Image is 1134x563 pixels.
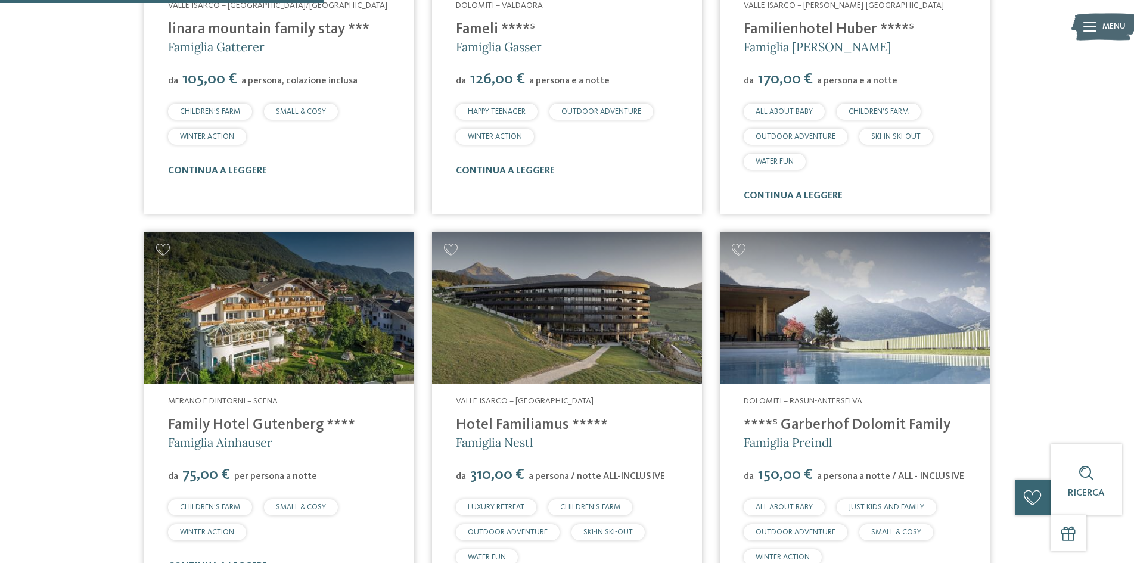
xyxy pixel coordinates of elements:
[144,232,414,384] img: Family Hotel Gutenberg ****
[168,418,355,433] a: Family Hotel Gutenberg ****
[180,528,234,536] span: WINTER ACTION
[168,22,369,37] a: linara mountain family stay ***
[180,503,240,511] span: CHILDREN’S FARM
[1068,489,1105,498] span: Ricerca
[144,232,414,384] a: Cercate un hotel per famiglie? Qui troverete solo i migliori!
[456,397,594,405] span: Valle Isarco – [GEOGRAPHIC_DATA]
[276,503,326,511] span: SMALL & COSY
[871,528,921,536] span: SMALL & COSY
[849,503,924,511] span: JUST KIDS AND FAMILY
[744,1,944,10] span: Valle Isarco – [PERSON_NAME]-[GEOGRAPHIC_DATA]
[817,76,897,86] span: a persona e a notte
[744,472,754,481] span: da
[560,503,620,511] span: CHILDREN’S FARM
[456,472,466,481] span: da
[456,76,466,86] span: da
[180,108,240,116] span: CHILDREN’S FARM
[179,71,240,87] span: 105,00 €
[529,472,665,481] span: a persona / notte ALL-INCLUSIVE
[583,528,633,536] span: SKI-IN SKI-OUT
[456,435,533,450] span: Famiglia Nestl
[234,472,317,481] span: per persona a notte
[456,39,542,54] span: Famiglia Gasser
[468,133,522,141] span: WINTER ACTION
[168,472,178,481] span: da
[168,435,272,450] span: Famiglia Ainhauser
[467,467,527,483] span: 310,00 €
[756,503,813,511] span: ALL ABOUT BABY
[871,133,921,141] span: SKI-IN SKI-OUT
[755,467,816,483] span: 150,00 €
[276,108,326,116] span: SMALL & COSY
[756,158,794,166] span: WATER FUN
[756,133,835,141] span: OUTDOOR ADVENTURE
[756,108,813,116] span: ALL ABOUT BABY
[180,133,234,141] span: WINTER ACTION
[744,39,891,54] span: Famiglia [PERSON_NAME]
[468,553,506,561] span: WATER FUN
[468,108,526,116] span: HAPPY TEENAGER
[168,1,387,10] span: Valle Isarco – [GEOGRAPHIC_DATA]/[GEOGRAPHIC_DATA]
[720,232,990,384] img: Cercate un hotel per famiglie? Qui troverete solo i migliori!
[168,39,265,54] span: Famiglia Gatterer
[744,22,914,37] a: Familienhotel Huber ****ˢ
[456,1,543,10] span: Dolomiti – Valdaora
[744,191,843,201] a: continua a leggere
[849,108,909,116] span: CHILDREN’S FARM
[744,397,862,405] span: Dolomiti – Rasun-Anterselva
[817,472,964,481] span: a persona a notte / ALL - INCLUSIVE
[468,503,524,511] span: LUXURY RETREAT
[468,528,548,536] span: OUTDOOR ADVENTURE
[529,76,610,86] span: a persona e a notte
[744,435,832,450] span: Famiglia Preindl
[756,553,810,561] span: WINTER ACTION
[179,467,233,483] span: 75,00 €
[755,71,816,87] span: 170,00 €
[168,76,178,86] span: da
[432,232,702,384] img: Cercate un hotel per famiglie? Qui troverete solo i migliori!
[744,76,754,86] span: da
[168,397,278,405] span: Merano e dintorni – Scena
[561,108,641,116] span: OUTDOOR ADVENTURE
[756,528,835,536] span: OUTDOOR ADVENTURE
[744,418,950,433] a: ****ˢ Garberhof Dolomit Family
[241,76,358,86] span: a persona, colazione inclusa
[467,71,528,87] span: 126,00 €
[456,166,555,176] a: continua a leggere
[168,166,267,176] a: continua a leggere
